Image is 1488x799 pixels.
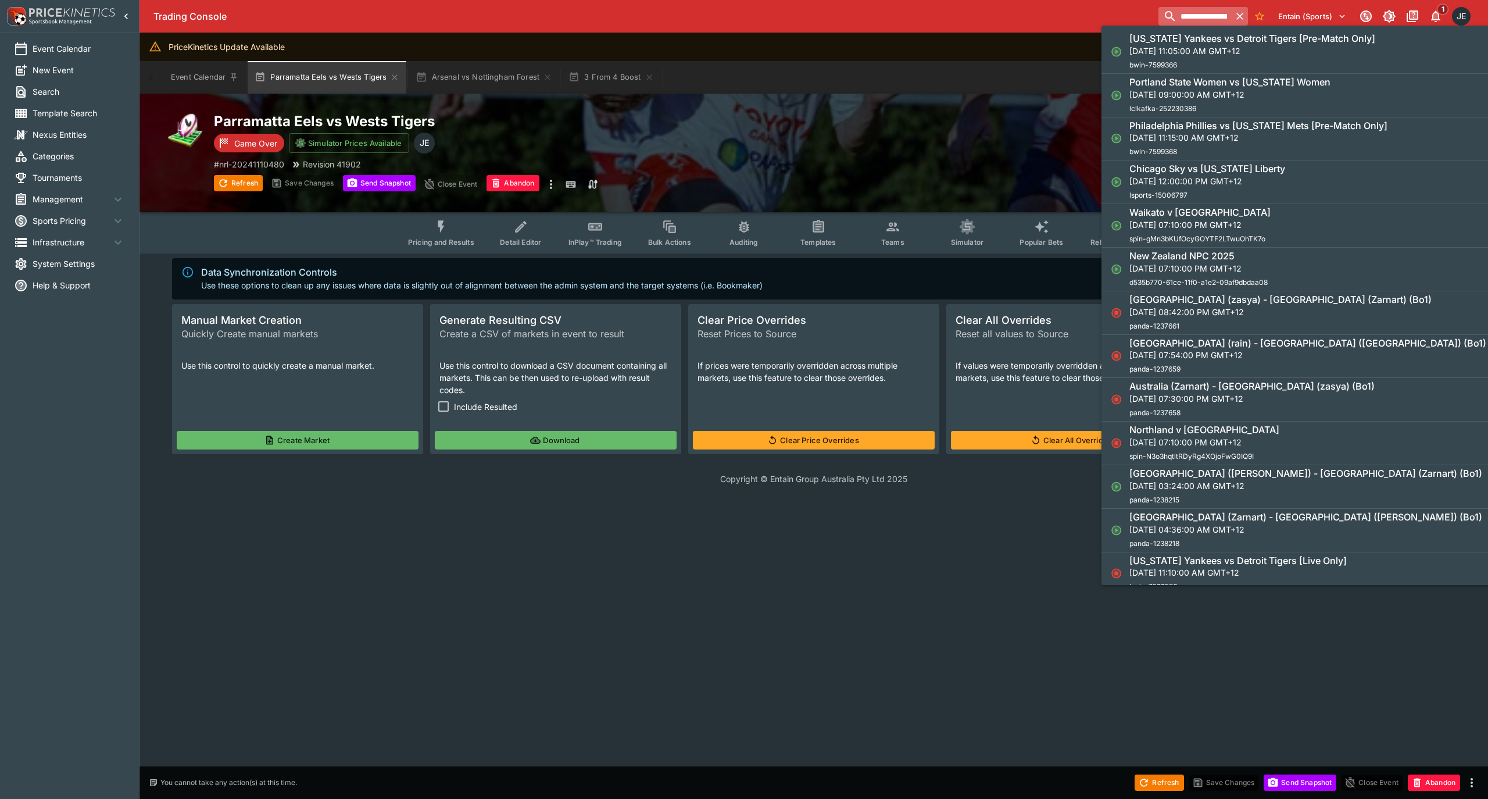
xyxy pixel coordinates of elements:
[1111,525,1122,536] svg: Open
[33,236,111,248] span: Infrastructure
[487,175,539,191] button: Abandon
[561,61,660,94] button: 3 From 4 Boost
[951,431,1193,450] button: Clear All Overrides
[1271,7,1353,26] button: Select Tenant
[1129,468,1482,480] h6: [GEOGRAPHIC_DATA] ([PERSON_NAME]) - [GEOGRAPHIC_DATA] (Zarnart) (Bo1)
[139,473,1488,485] p: Copyright © Entain Group Australia Pty Ltd 2025
[1111,220,1122,231] svg: Open
[1129,219,1271,231] p: [DATE] 07:10:00 PM GMT+12
[956,359,1188,384] p: If values were temporarily overridden across event and all markets, use this feature to clear tho...
[33,150,125,162] span: Categories
[399,212,1229,254] div: Event type filters
[160,777,297,788] p: You cannot take any action(s) at this time.
[1448,3,1474,29] button: James Edlin
[1111,481,1122,493] svg: Open
[1129,523,1482,536] p: [DATE] 04:36:00 AM GMT+12
[248,61,406,94] button: Parramatta Eels vs Wests Tigers
[1111,133,1122,144] svg: Open
[1129,365,1181,373] span: panda-1237659
[1129,131,1387,144] p: [DATE] 11:15:00 AM GMT+12
[1129,424,1279,436] h6: Northland v [GEOGRAPHIC_DATA]
[1355,6,1376,27] button: Connected to PK
[697,313,930,327] span: Clear Price Overrides
[1129,452,1254,461] span: spin-N3o3hqtltRDyRg4XOjoFwG0IQ9I
[1129,206,1271,219] h6: Waikato v [GEOGRAPHIC_DATA]
[153,10,1154,23] div: Trading Console
[414,133,435,154] div: James Edlin
[454,401,517,413] span: Include Resulted
[33,64,125,76] span: New Event
[956,327,1188,341] span: Reset all values to Source
[1129,408,1181,417] span: panda-1237658
[1129,322,1179,330] span: panda-1237661
[1111,394,1122,405] svg: Closed
[1111,90,1122,101] svg: Open
[1129,380,1375,393] h6: Australia (Zarnart) - [GEOGRAPHIC_DATA] (zasya) (Bo1)
[697,359,930,384] p: If prices were temporarily overridden across multiple markets, use this feature to clear those ov...
[1129,480,1482,492] p: [DATE] 03:24:00 AM GMT+12
[1111,437,1122,449] svg: Closed
[568,238,622,247] span: InPlay™ Trading
[1111,350,1122,362] svg: Closed
[181,313,414,327] span: Manual Market Creation
[1129,33,1375,45] h6: [US_STATE] Yankees vs Detroit Tigers [Pre-Match Only]
[1129,393,1375,405] p: [DATE] 07:30:00 PM GMT+12
[1129,234,1265,243] span: spin-gMn3bKUfOcyGOYTF2LTwuOhTK7o
[1129,306,1432,318] p: [DATE] 08:42:00 PM GMT+12
[181,327,414,341] span: Quickly Create manual markets
[29,19,92,24] img: Sportsbook Management
[1129,337,1486,349] h6: [GEOGRAPHIC_DATA] (rain) - [GEOGRAPHIC_DATA] ([GEOGRAPHIC_DATA]) (Bo1)
[881,238,904,247] span: Teams
[33,107,125,119] span: Template Search
[500,238,541,247] span: Detail Editor
[1129,175,1285,187] p: [DATE] 12:00:00 PM GMT+12
[1129,436,1279,448] p: [DATE] 07:10:00 PM GMT+12
[1437,3,1449,15] span: 1
[693,431,935,450] button: Clear Price Overrides
[1129,76,1330,88] h6: Portland State Women vs [US_STATE] Women
[1250,7,1269,26] button: No Bookmarks
[33,193,111,205] span: Management
[408,238,474,247] span: Pricing and Results
[1158,7,1232,26] input: search
[1111,568,1122,579] svg: Closed
[1135,775,1183,791] button: Refresh
[201,265,763,279] div: Data Synchronization Controls
[1111,46,1122,58] svg: Open
[214,175,263,191] button: Refresh
[303,158,361,170] p: Revision 41902
[439,327,672,341] span: Create a CSV of markets in event to result
[487,177,539,188] span: Mark an event as closed and abandoned.
[33,258,125,270] span: System Settings
[1129,511,1482,523] h6: [GEOGRAPHIC_DATA] (Zarnart) - [GEOGRAPHIC_DATA] ([PERSON_NAME]) (Bo1)
[435,431,677,450] button: Download
[1111,263,1122,275] svg: Open
[1129,262,1268,274] p: [DATE] 07:10:00 PM GMT+12
[1090,238,1141,247] span: Related Events
[1408,776,1460,787] span: Mark an event as closed and abandoned.
[1129,120,1387,132] h6: Philadelphia Phillies vs [US_STATE] Mets [Pre-Match Only]
[956,313,1188,327] span: Clear All Overrides
[1129,278,1268,287] span: d535b770-61ce-11f0-a1e2-09af9dbdaa08
[29,8,115,17] img: PriceKinetics
[439,313,672,327] span: Generate Resulting CSV
[1425,6,1446,27] button: Notifications
[697,327,930,341] span: Reset Prices to Source
[1111,307,1122,319] svg: Closed
[729,238,758,247] span: Auditing
[1129,555,1347,567] h6: [US_STATE] Yankees vs Detroit Tigers [Live Only]
[439,359,672,396] p: Use this control to download a CSV document containing all markets. This can be then used to re-u...
[1129,88,1330,101] p: [DATE] 09:00:00 AM GMT+12
[1111,176,1122,188] svg: Open
[181,359,414,372] p: Use this control to quickly create a manual market.
[33,172,125,184] span: Tournaments
[234,137,277,149] p: Game Over
[1129,539,1179,548] span: panda-1238218
[951,238,983,247] span: Simulator
[1264,775,1336,791] button: Send Snapshot
[1129,60,1177,69] span: bwin-7599366
[201,262,763,296] div: Use these options to clean up any issues where data is slightly out of alignment between the admi...
[169,36,285,58] div: PriceKinetics Update Available
[1402,6,1423,27] button: Documentation
[33,215,111,227] span: Sports Pricing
